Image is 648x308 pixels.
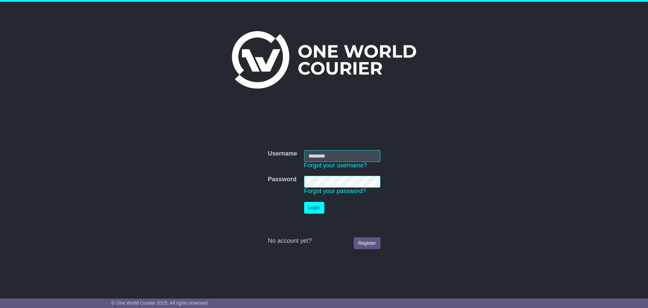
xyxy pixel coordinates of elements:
div: No account yet? [268,237,380,245]
label: Password [268,176,296,183]
img: One World [232,31,416,89]
label: Username [268,150,297,158]
span: © One World Courier 2025. All rights reserved. [111,300,209,306]
a: Register [354,237,380,249]
a: Forgot your password? [304,188,366,194]
button: Login [304,202,324,214]
a: Forgot your username? [304,162,367,169]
